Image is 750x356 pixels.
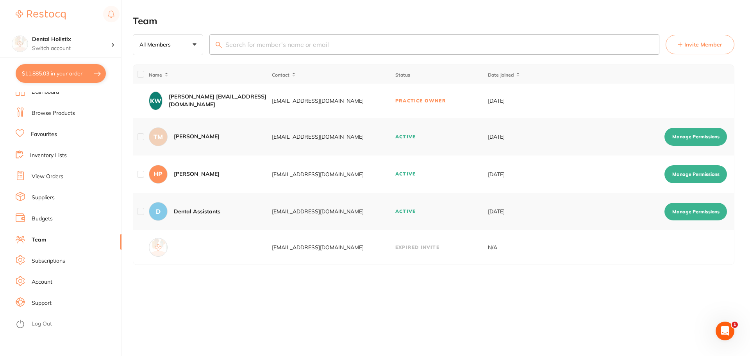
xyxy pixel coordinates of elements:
[174,133,220,141] div: [PERSON_NAME]
[664,128,727,146] button: Manage Permissions
[32,88,59,96] a: Dashboard
[169,93,271,108] div: [PERSON_NAME] [EMAIL_ADDRESS][DOMAIN_NAME]
[174,208,220,216] div: Dental Assistants
[209,34,659,55] input: Search for member’s name or email
[174,170,220,178] div: [PERSON_NAME]
[139,41,174,48] p: All Members
[487,156,549,193] td: [DATE]
[12,36,28,52] img: Dental Holistix
[32,320,52,328] a: Log Out
[149,165,168,184] div: HP
[666,35,734,54] button: Invite Member
[487,84,549,118] td: [DATE]
[487,230,549,265] td: N/A
[31,131,57,138] a: Favourites
[272,244,395,250] div: [EMAIL_ADDRESS][DOMAIN_NAME]
[716,322,734,340] iframe: Intercom live chat
[32,194,55,202] a: Suppliers
[395,156,487,193] td: Active
[32,45,111,52] p: Switch account
[133,34,203,55] button: All Members
[149,127,168,146] div: TM
[30,152,67,159] a: Inventory Lists
[395,118,487,156] td: Active
[32,236,46,244] a: Team
[395,193,487,231] td: Active
[32,109,75,117] a: Browse Products
[272,98,395,104] div: [EMAIL_ADDRESS][DOMAIN_NAME]
[32,278,52,286] a: Account
[32,299,52,307] a: Support
[149,202,168,221] div: D
[16,64,106,83] button: $11,885.03 in your order
[133,16,734,27] h2: Team
[149,72,162,78] span: Name
[16,318,119,331] button: Log Out
[272,134,395,140] div: [EMAIL_ADDRESS][DOMAIN_NAME]
[664,203,727,221] button: Manage Permissions
[684,41,722,48] span: Invite Member
[487,118,549,156] td: [DATE]
[395,84,487,118] td: Practice Owner
[487,193,549,231] td: [DATE]
[272,171,395,177] div: [EMAIL_ADDRESS][DOMAIN_NAME]
[272,72,289,78] span: Contact
[488,72,514,78] span: Date Joined
[272,208,395,215] div: [EMAIL_ADDRESS][DOMAIN_NAME]
[32,215,53,223] a: Budgets
[149,91,162,110] div: KW
[395,230,487,265] td: Expired Invite
[32,173,63,181] a: View Orders
[664,165,727,183] button: Manage Permissions
[32,257,65,265] a: Subscriptions
[732,322,738,328] span: 1
[32,36,111,43] h4: Dental Holistix
[16,6,66,24] a: Restocq Logo
[16,10,66,20] img: Restocq Logo
[395,72,410,78] span: Status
